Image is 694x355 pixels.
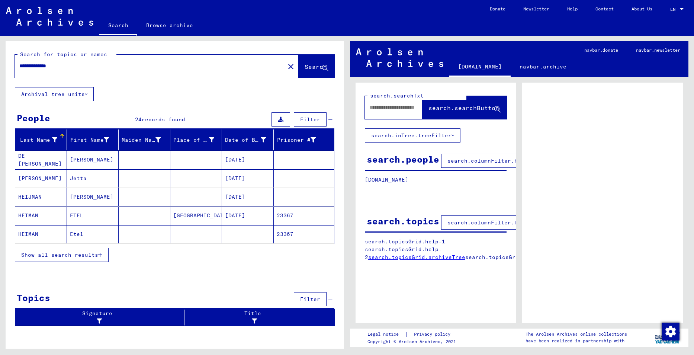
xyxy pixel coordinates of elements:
p: search.topicsGrid.help-1 search.topicsGrid.help-2 search.topicsGrid.manually. [365,238,507,261]
a: Browse archive [137,16,202,34]
a: Search [99,16,137,36]
p: [DOMAIN_NAME] [365,176,507,184]
span: EN [670,7,678,12]
div: search.topics [367,214,439,228]
mat-header-cell: Prisoner # [274,129,334,150]
mat-cell: [DATE] [222,169,274,188]
div: Signature [18,310,186,325]
img: Arolsen_neg.svg [356,48,443,67]
mat-cell: Jetta [67,169,119,188]
span: Show all search results [21,252,98,258]
a: navbar.archive [511,58,575,76]
mat-cell: [DATE] [222,188,274,206]
a: search.topicsGrid.archiveTree [368,254,465,260]
img: Change consent [662,323,679,340]
button: search.columnFilter.filter [441,215,540,230]
div: Maiden Name [122,134,170,146]
span: Filter [300,116,320,123]
span: search.columnFilter.filter [447,157,534,164]
div: First Name [70,134,118,146]
mat-cell: Etel [67,225,119,243]
mat-cell: [PERSON_NAME] [67,151,119,169]
mat-cell: [PERSON_NAME] [67,188,119,206]
button: Archival tree units [15,87,94,101]
span: records found [142,116,185,123]
button: Clear [283,59,298,74]
a: navbar.newsletter [627,41,689,59]
span: Search [305,63,327,70]
div: Title [187,310,320,325]
button: search.inTree.treeFilter [365,128,460,143]
div: Last Name [18,134,67,146]
button: Filter [294,112,327,127]
div: | [367,330,459,338]
button: Search [298,55,335,78]
a: navbar.donate [575,41,627,59]
mat-label: Search for topics or names [20,51,107,58]
mat-cell: DE [PERSON_NAME] [15,151,67,169]
div: Place of Birth [173,136,214,144]
mat-header-cell: Date of Birth [222,129,274,150]
span: search.searchButton [428,104,499,112]
button: Filter [294,292,327,306]
img: Arolsen_neg.svg [6,7,93,26]
div: Place of Birth [173,134,224,146]
div: People [17,111,50,125]
button: search.searchButton [422,96,507,119]
div: Signature [18,310,179,325]
mat-cell: HEIJMAN [15,188,67,206]
mat-cell: [GEOGRAPHIC_DATA] [170,207,222,225]
mat-cell: [PERSON_NAME] [15,169,67,188]
span: 24 [135,116,142,123]
a: [DOMAIN_NAME] [449,58,511,77]
mat-header-cell: Place of Birth [170,129,222,150]
mat-header-cell: Maiden Name [119,129,170,150]
button: search.columnFilter.filter [441,154,540,168]
mat-label: search.searchTxt [370,92,424,99]
div: Last Name [18,136,57,144]
mat-cell: [DATE] [222,151,274,169]
mat-cell: 23367 [274,207,334,225]
mat-cell: ETEL [67,207,119,225]
a: Legal notice [367,330,405,338]
p: have been realized in partnership with [526,338,627,344]
div: Prisoner # [277,134,325,146]
a: Privacy policy [408,330,459,338]
div: First Name [70,136,109,144]
div: search.people [367,153,439,166]
mat-cell: 23367 [274,225,334,243]
mat-icon: close [286,62,295,71]
mat-cell: HEIMAN [15,207,67,225]
button: Show all search results [15,248,109,262]
div: Date of Birth [225,136,266,144]
p: The Arolsen Archives online collections [526,331,627,338]
p: Copyright © Arolsen Archives, 2021 [367,338,459,345]
mat-cell: [DATE] [222,207,274,225]
img: yv_logo.png [653,328,681,347]
div: Title [187,310,327,325]
div: Maiden Name [122,136,161,144]
div: Prisoner # [277,136,316,144]
div: Topics [17,291,50,304]
span: Filter [300,296,320,303]
mat-cell: HEIMAN [15,225,67,243]
mat-header-cell: First Name [67,129,119,150]
span: search.columnFilter.filter [447,219,534,226]
div: Date of Birth [225,134,275,146]
mat-header-cell: Last Name [15,129,67,150]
